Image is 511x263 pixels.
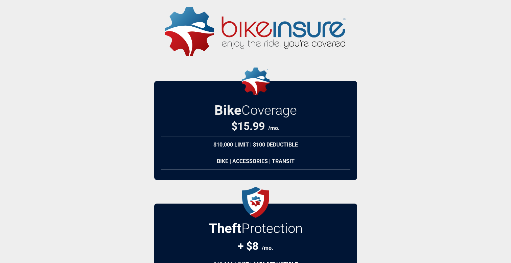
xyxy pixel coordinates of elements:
span: /mo. [262,245,273,251]
span: Coverage [241,102,297,118]
div: $ 15.99 [231,120,280,133]
div: Bike | Accessories | Transit [161,153,350,170]
h2: Bike [214,102,297,118]
h2: Protection [209,220,303,236]
span: /mo. [268,125,280,131]
strong: Theft [209,220,241,236]
div: $10,000 Limit | $100 Deductible [161,136,350,153]
div: + $8 [238,240,273,253]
